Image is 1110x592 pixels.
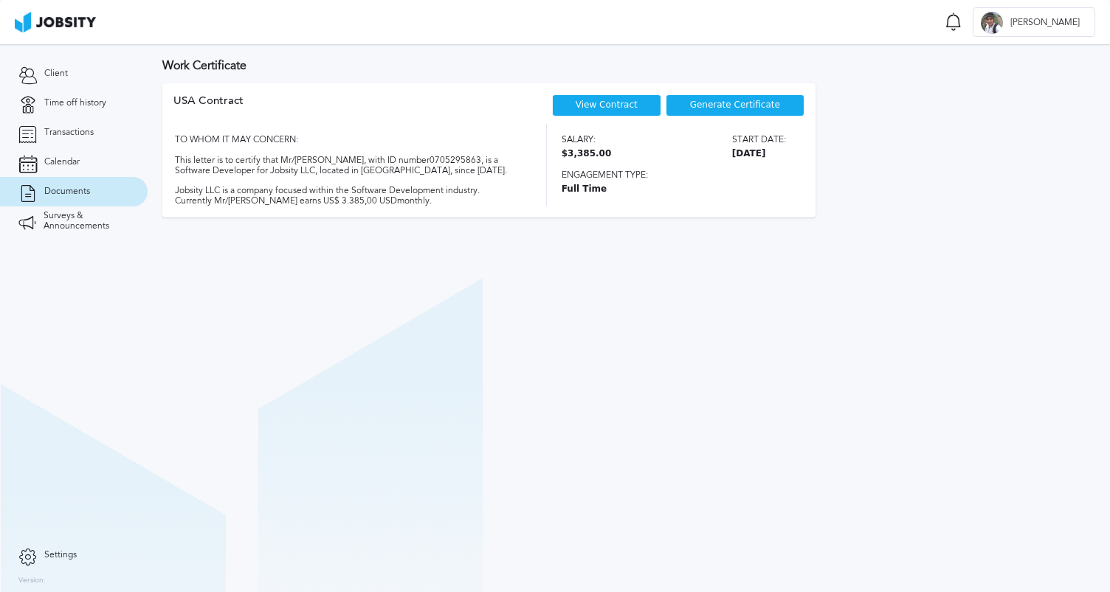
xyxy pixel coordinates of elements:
[173,94,244,124] div: USA Contract
[690,100,780,111] span: Generate Certificate
[732,135,786,145] span: Start date:
[44,98,106,108] span: Time off history
[173,124,520,206] div: TO WHOM IT MAY CONCERN: This letter is to certify that Mr/[PERSON_NAME], with ID number 070529586...
[576,100,638,110] a: View Contract
[162,59,1095,72] h3: Work Certificate
[973,7,1095,37] button: E[PERSON_NAME]
[44,187,90,197] span: Documents
[562,184,786,195] span: Full Time
[981,12,1003,34] div: E
[44,128,94,138] span: Transactions
[1003,18,1087,28] span: [PERSON_NAME]
[44,69,68,79] span: Client
[562,170,786,181] span: Engagement type:
[562,135,612,145] span: Salary:
[562,149,612,159] span: $3,385.00
[44,157,80,167] span: Calendar
[44,550,77,560] span: Settings
[18,577,46,585] label: Version:
[15,12,96,32] img: ab4bad089aa723f57921c736e9817d99.png
[732,149,786,159] span: [DATE]
[44,211,129,231] span: Surveys & Announcements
